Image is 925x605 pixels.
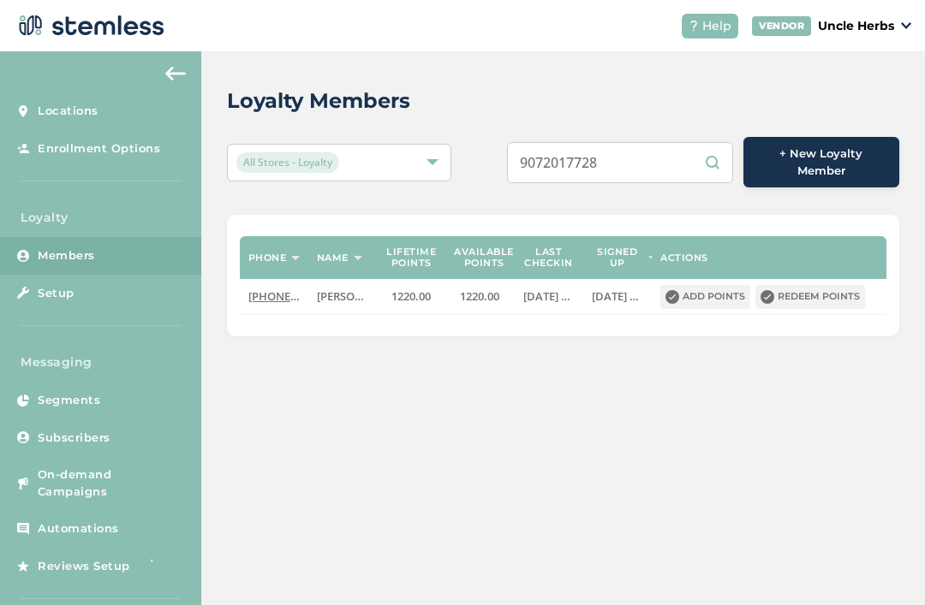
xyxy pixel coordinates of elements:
span: Members [38,247,95,264]
iframe: Chat Widget [839,523,925,605]
label: Name [317,252,349,264]
label: Last checkin [523,246,575,269]
img: icon_down-arrow-small-66adaf34.svg [901,22,911,29]
span: 1220.00 [460,288,499,304]
th: Actions [652,236,886,279]
span: + New Loyalty Member [757,145,886,179]
h2: Loyalty Members [227,86,410,116]
img: logo-dark-0685b13c.svg [14,9,164,43]
label: 1220.00 [385,289,437,304]
label: 1220.00 [454,289,505,304]
span: [DATE] 17:40:35 [523,288,604,304]
label: Phone [248,252,287,264]
input: Search [507,142,733,183]
span: All Stores - Loyalty [236,152,339,173]
span: [DATE] 04:09:40 [592,288,672,304]
span: Locations [38,103,98,120]
span: Automations [38,520,119,537]
span: Enrollment Options [38,140,160,157]
span: Setup [38,285,75,302]
span: On-demand Campaigns [38,466,184,500]
label: Lifetime points [385,246,437,269]
label: (907) 242-3150 [248,289,300,304]
img: icon-sort-1e1d7615.svg [648,256,657,260]
label: Jerome Smith [317,289,368,304]
span: 1220.00 [391,288,431,304]
label: 2024-04-08 04:09:40 [592,289,643,304]
span: Subscribers [38,430,110,447]
label: 2025-06-30 17:40:35 [523,289,575,304]
img: icon-help-white-03924b79.svg [689,21,699,31]
label: Signed up [592,246,643,269]
span: Help [702,17,731,35]
span: [PHONE_NUMBER] [248,288,347,304]
span: Segments [38,392,100,409]
img: icon-sort-1e1d7615.svg [354,256,362,260]
img: glitter-stars-b7820f95.gif [143,549,177,583]
button: Redeem points [755,285,865,309]
div: VENDOR [752,16,811,36]
button: + New Loyalty Member [743,137,899,187]
label: Available points [454,246,514,269]
img: icon-arrow-back-accent-c549486e.svg [165,67,186,80]
p: Uncle Herbs [818,17,894,35]
img: icon-sort-1e1d7615.svg [291,256,300,260]
span: [PERSON_NAME] [317,288,404,304]
button: Add points [660,285,750,309]
span: Reviews Setup [38,558,130,575]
